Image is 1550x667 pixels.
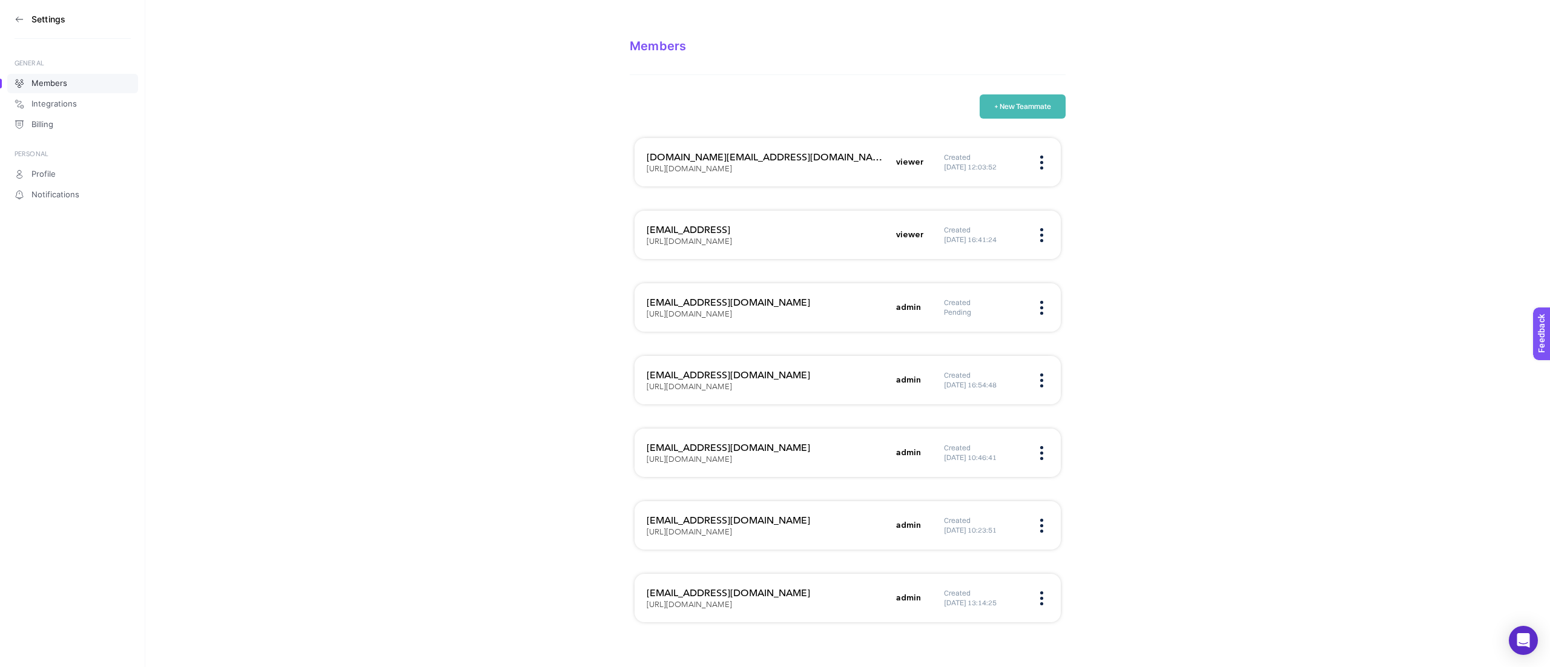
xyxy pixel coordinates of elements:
div: Members [630,39,1066,53]
h6: Created [944,298,1023,307]
img: menu icon [1040,301,1043,315]
h5: [DATE] 10:46:41 [944,453,1023,462]
h6: Created [944,443,1023,453]
img: menu icon [1040,446,1043,460]
h5: [URL][DOMAIN_NAME] [647,237,732,247]
h3: [EMAIL_ADDRESS][DOMAIN_NAME] [647,295,889,310]
h6: Created [944,370,1023,380]
span: Billing [31,120,53,130]
h5: viewer [896,229,924,241]
h6: Created [944,516,1023,525]
h3: Settings [31,15,65,24]
h5: admin [896,592,921,604]
span: Integrations [31,99,77,109]
h3: [DOMAIN_NAME][EMAIL_ADDRESS][DOMAIN_NAME] [647,150,889,165]
img: menu icon [1040,156,1043,169]
h5: admin [896,301,921,314]
h5: [URL][DOMAIN_NAME] [647,455,732,465]
button: + New Teammate [980,94,1066,119]
h3: [EMAIL_ADDRESS][DOMAIN_NAME] [647,586,889,600]
h5: [URL][DOMAIN_NAME] [647,528,732,537]
img: menu icon [1040,591,1043,605]
span: Feedback [7,4,46,13]
h6: Created [944,225,1023,235]
img: menu icon [1040,228,1043,242]
h3: [EMAIL_ADDRESS][DOMAIN_NAME] [647,368,889,383]
span: Profile [31,169,56,179]
div: Open Intercom Messenger [1509,626,1538,655]
h5: Pending [944,307,1023,317]
div: GENERAL [15,58,131,68]
h5: [URL][DOMAIN_NAME] [647,165,732,174]
h5: [DATE] 13:14:25 [944,598,1023,608]
span: Members [31,79,67,88]
h3: [EMAIL_ADDRESS][DOMAIN_NAME] [647,441,889,455]
h5: admin [896,374,921,386]
h5: admin [896,519,921,531]
h5: [DATE] 16:41:24 [944,235,1023,245]
a: Notifications [7,185,138,205]
a: Billing [7,115,138,134]
a: Members [7,74,138,93]
h3: [EMAIL_ADDRESS][DOMAIN_NAME] [647,513,889,528]
h5: [URL][DOMAIN_NAME] [647,383,732,392]
a: Integrations [7,94,138,114]
div: PERSONAL [15,149,131,159]
h5: [DATE] 12:03:52 [944,162,1023,172]
img: menu icon [1040,373,1043,387]
h6: Created [944,153,1023,162]
h5: [URL][DOMAIN_NAME] [647,600,732,610]
span: Notifications [31,190,79,200]
h6: Created [944,588,1023,598]
img: menu icon [1040,519,1043,533]
h5: [DATE] 16:54:48 [944,380,1023,390]
h5: viewer [896,156,924,168]
a: Profile [7,165,138,184]
h5: [URL][DOMAIN_NAME] [647,310,732,320]
h3: [EMAIL_ADDRESS] [647,223,889,237]
h5: [DATE] 10:23:51 [944,525,1023,535]
h5: admin [896,447,921,459]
